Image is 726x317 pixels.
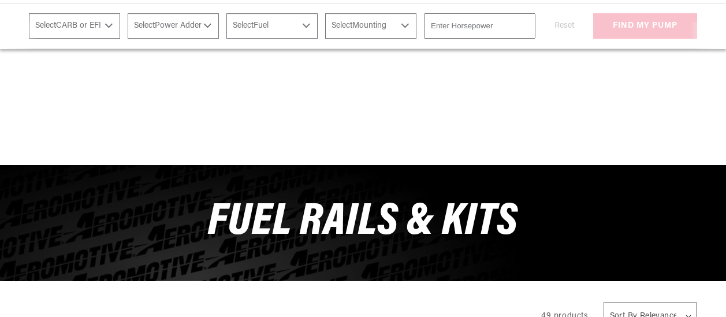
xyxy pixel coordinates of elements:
input: Enter Horsepower [424,13,535,39]
span: Fuel Rails & Kits [208,200,518,245]
select: Mounting [325,13,416,39]
select: Fuel [226,13,318,39]
select: Power Adder [128,13,219,39]
select: CARB or EFI [29,13,120,39]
